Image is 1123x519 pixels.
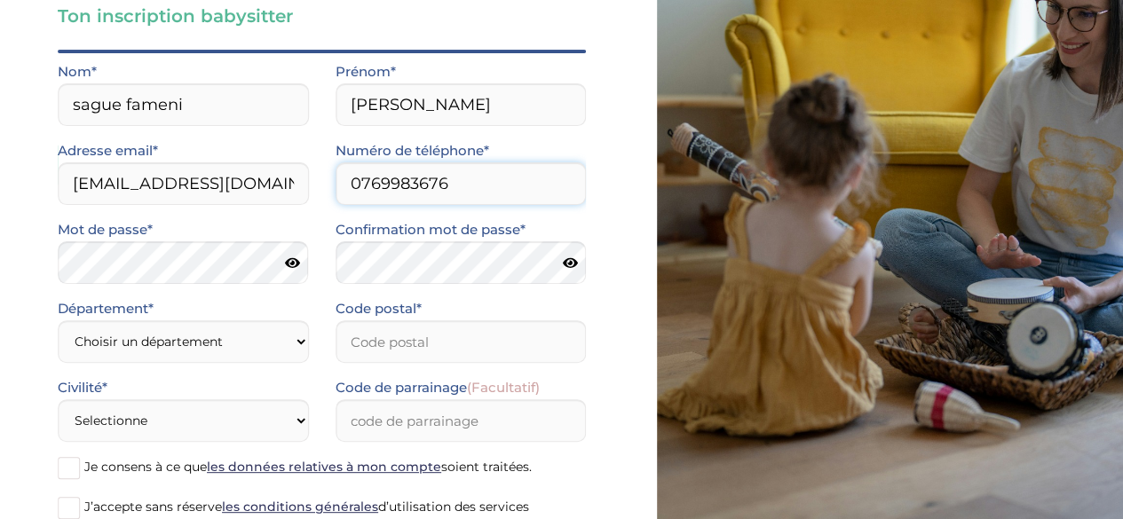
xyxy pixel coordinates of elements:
[84,459,532,475] span: Je consens à ce que soient traitées.
[336,162,587,205] input: Numero de telephone
[336,218,526,241] label: Confirmation mot de passe*
[58,297,154,320] label: Département*
[58,139,158,162] label: Adresse email*
[336,376,540,399] label: Code de parrainage
[336,320,587,363] input: Code postal
[336,297,422,320] label: Code postal*
[336,399,587,442] input: code de parrainage
[58,376,107,399] label: Civilité*
[336,139,489,162] label: Numéro de téléphone*
[336,60,396,83] label: Prénom*
[222,499,378,515] a: les conditions générales
[58,4,586,28] h3: Ton inscription babysitter
[58,218,153,241] label: Mot de passe*
[467,379,540,396] span: (Facultatif)
[336,83,587,126] input: Prénom
[58,83,309,126] input: Nom
[207,459,441,475] a: les données relatives à mon compte
[58,162,309,205] input: Email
